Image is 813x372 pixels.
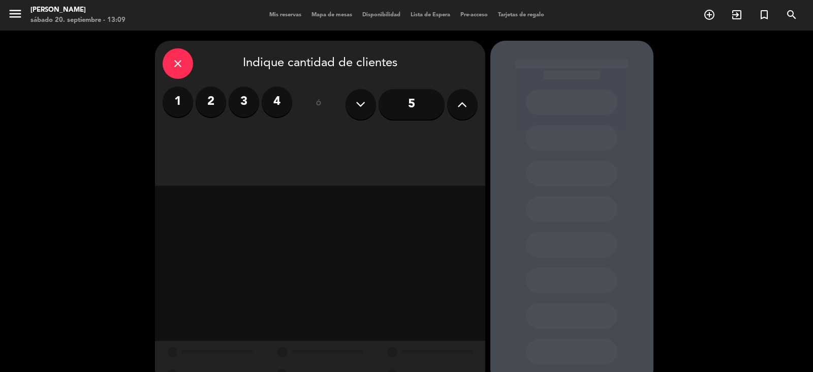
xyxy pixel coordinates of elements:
span: Mapa de mesas [306,12,357,18]
span: Lista de Espera [405,12,455,18]
i: menu [8,6,23,21]
div: [PERSON_NAME] [30,5,126,15]
i: search [786,9,798,21]
span: Disponibilidad [357,12,405,18]
i: add_circle_outline [703,9,715,21]
label: 4 [262,87,292,117]
label: 3 [229,87,259,117]
i: turned_in_not [758,9,770,21]
i: exit_to_app [731,9,743,21]
button: menu [8,6,23,25]
div: sábado 20. septiembre - 13:09 [30,15,126,25]
label: 1 [163,87,193,117]
i: close [172,58,184,70]
div: Indique cantidad de clientes [163,48,478,79]
span: Mis reservas [264,12,306,18]
span: Pre-acceso [455,12,493,18]
div: ó [302,87,335,122]
span: Tarjetas de regalo [493,12,549,18]
label: 2 [196,87,226,117]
